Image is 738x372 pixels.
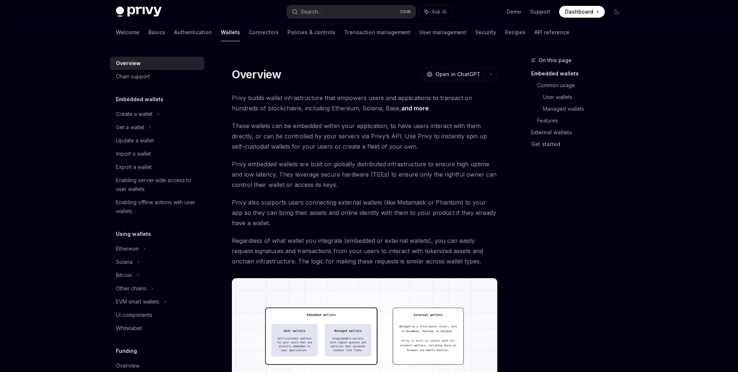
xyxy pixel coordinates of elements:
span: Privy also supports users connecting external wallets (like Metamask or Phantom) to your app so t... [232,197,497,228]
h5: Funding [116,347,137,355]
a: API reference [534,24,569,41]
div: Solana [116,258,133,266]
div: UI components [116,311,152,319]
div: Export a wallet [116,163,152,171]
a: Demo [506,8,521,15]
span: Open in ChatGPT [435,71,480,78]
h1: Overview [232,68,282,81]
div: Ethereum [116,244,139,253]
a: Overview [110,57,204,70]
a: Export a wallet [110,160,204,174]
a: User wallets [543,91,628,103]
span: Ctrl K [400,9,411,15]
div: Import a wallet [116,149,151,158]
button: Ask AI [419,5,452,18]
div: Other chains [116,284,146,293]
a: Common usage [537,79,628,91]
span: These wallets can be embedded within your application, to have users interact with them directly,... [232,121,497,152]
div: Overview [116,59,141,68]
div: Overview [116,361,140,370]
span: Ask AI [432,8,446,15]
a: User management [419,24,466,41]
button: Search...CtrlK [287,5,416,18]
div: Whitelabel [116,324,142,333]
h5: Using wallets [116,230,151,238]
a: Dashboard [559,6,605,18]
a: Connectors [249,24,279,41]
img: dark logo [116,7,162,17]
a: Enabling server-side access to user wallets [110,174,204,196]
div: Enabling server-side access to user wallets [116,176,200,194]
a: Enabling offline actions with user wallets [110,196,204,218]
span: Privy embedded wallets are built on globally distributed infrastructure to ensure high uptime and... [232,159,497,190]
a: Features [537,115,628,127]
span: On this page [539,56,572,65]
span: Privy builds wallet infrastructure that empowers users and applications to transact on hundreds o... [232,93,497,113]
a: Import a wallet [110,147,204,160]
a: Security [475,24,496,41]
a: Whitelabel [110,322,204,335]
a: Managed wallets [543,103,628,115]
a: Authentication [174,24,212,41]
a: External wallets [531,127,628,138]
a: Get started [531,138,628,150]
a: Basics [148,24,165,41]
div: Update a wallet [116,136,154,145]
a: Embedded wallets [531,68,628,79]
a: Wallets [221,24,240,41]
a: Chain support [110,70,204,83]
div: Bitcoin [116,271,132,280]
div: Get a wallet [116,123,144,132]
div: Enabling offline actions with user wallets [116,198,200,216]
a: Welcome [116,24,140,41]
a: Recipes [505,24,526,41]
a: Support [530,8,550,15]
div: EVM smart wallets [116,297,159,306]
a: UI components [110,308,204,322]
div: Search... [301,7,321,16]
span: Regardless of what wallet you integrate (embedded or external wallets), you can easily request si... [232,235,497,266]
button: Toggle dark mode [611,6,622,18]
button: Open in ChatGPT [422,68,485,81]
h5: Embedded wallets [116,95,163,104]
a: and more [401,104,429,112]
a: Update a wallet [110,134,204,147]
div: Chain support [116,72,150,81]
span: Dashboard [565,8,593,15]
div: Create a wallet [116,110,152,118]
a: Transaction management [344,24,410,41]
a: Policies & controls [287,24,335,41]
